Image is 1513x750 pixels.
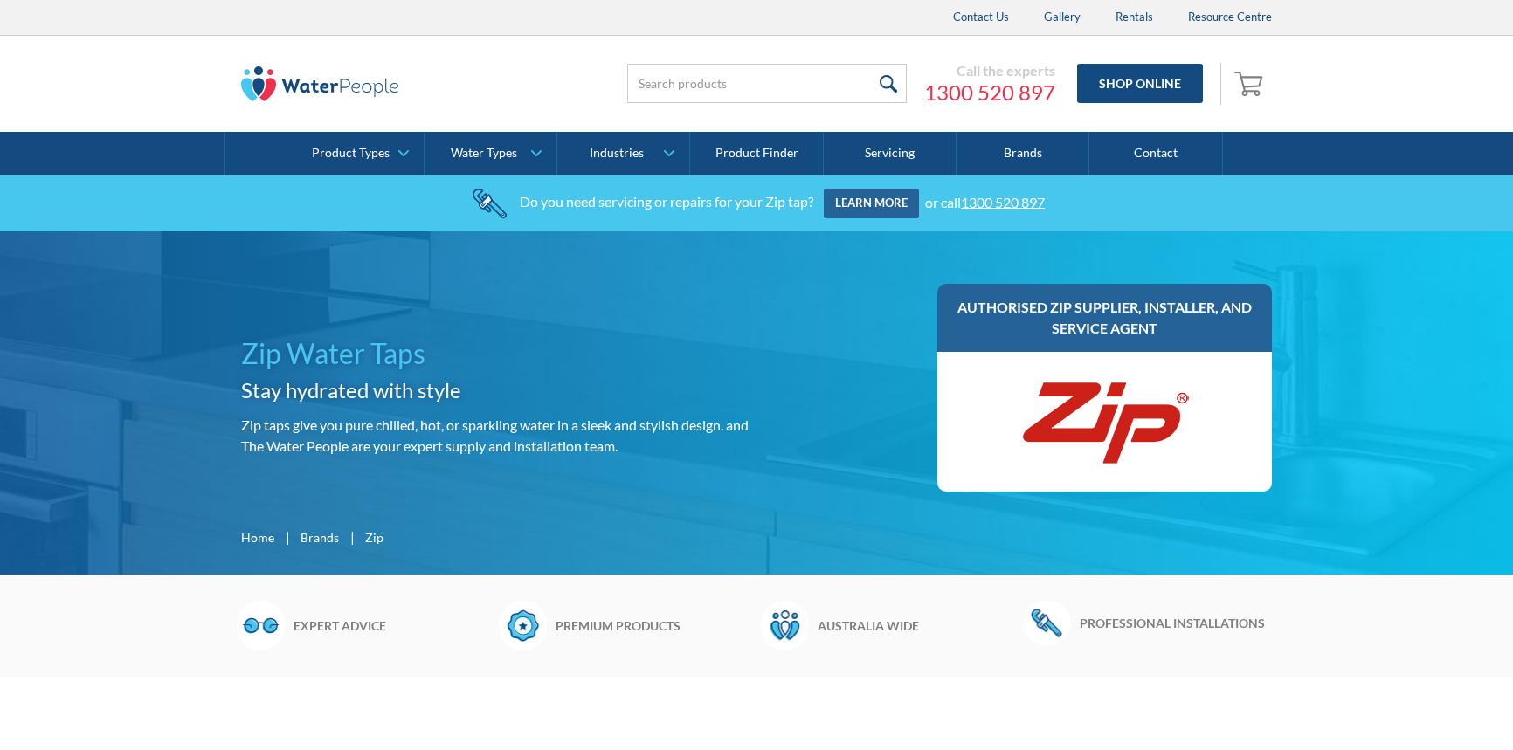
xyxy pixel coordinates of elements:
[291,132,423,175] a: Product Types
[425,132,556,175] a: Water Types
[627,64,907,103] input: Search products
[241,415,750,457] p: Zip taps give you pure chilled, hot, or sparkling water in a sleek and stylish design. and The Wa...
[241,66,398,101] img: The Water People
[824,132,957,175] a: Servicing
[241,528,274,547] a: Home
[312,146,390,161] div: Product Types
[924,62,1055,79] div: Call the experts
[925,193,1045,210] div: or call
[818,616,1014,635] h6: Australia wide
[520,193,813,210] div: Do you need servicing or repairs for your Zip tap?
[961,193,1045,210] a: 1300 520 897
[1080,614,1276,632] h6: Professional installations
[301,528,339,547] a: Brands
[365,528,383,547] div: Zip
[499,601,547,650] img: Badge
[1230,63,1272,105] a: Open empty cart
[590,146,644,161] div: Industries
[1023,601,1071,644] img: Wrench
[955,297,1254,339] h3: Authorised Zip supplier, installer, and service agent
[556,616,752,635] h6: Premium products
[924,79,1055,106] a: 1300 520 897
[294,616,490,635] h6: Expert advice
[1018,369,1192,474] img: Zip
[348,526,356,547] div: |
[283,526,292,547] div: |
[451,146,517,161] div: Water Types
[824,189,919,218] a: Learn more
[237,601,285,650] img: Glasses
[690,132,823,175] a: Product Finder
[241,375,750,406] h2: Stay hydrated with style
[957,132,1089,175] a: Brands
[1234,69,1268,97] img: shopping cart
[1077,64,1203,103] a: Shop Online
[761,601,809,650] img: Waterpeople Symbol
[1089,132,1222,175] a: Contact
[241,333,750,375] h1: Zip Water Taps
[557,132,689,175] a: Industries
